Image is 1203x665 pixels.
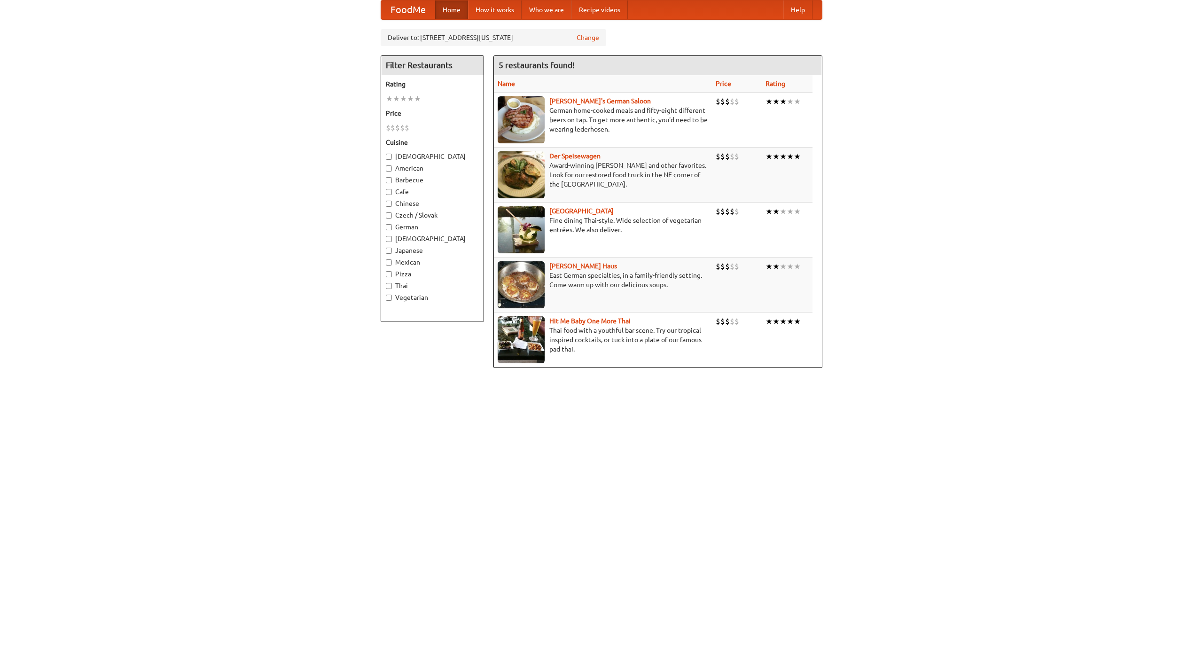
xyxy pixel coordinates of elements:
li: $ [734,96,739,107]
label: Pizza [386,269,479,279]
a: Who we are [522,0,571,19]
label: Cafe [386,187,479,196]
input: Thai [386,283,392,289]
li: $ [716,206,720,217]
label: Barbecue [386,175,479,185]
li: ★ [407,94,414,104]
li: ★ [794,316,801,327]
input: Czech / Slovak [386,212,392,219]
a: Recipe videos [571,0,628,19]
input: [DEMOGRAPHIC_DATA] [386,236,392,242]
li: ★ [393,94,400,104]
li: ★ [766,151,773,162]
a: How it works [468,0,522,19]
a: Name [498,80,515,87]
img: speisewagen.jpg [498,151,545,198]
li: $ [734,206,739,217]
li: $ [720,316,725,327]
label: Vegetarian [386,293,479,302]
input: Chinese [386,201,392,207]
li: ★ [794,151,801,162]
p: Thai food with a youthful bar scene. Try our tropical inspired cocktails, or tuck into a plate of... [498,326,708,354]
li: $ [716,96,720,107]
li: ★ [766,261,773,272]
label: Thai [386,281,479,290]
input: German [386,224,392,230]
label: [DEMOGRAPHIC_DATA] [386,152,479,161]
li: ★ [787,316,794,327]
input: [DEMOGRAPHIC_DATA] [386,154,392,160]
li: $ [730,316,734,327]
li: ★ [766,96,773,107]
li: ★ [773,261,780,272]
p: Award-winning [PERSON_NAME] and other favorites. Look for our restored food truck in the NE corne... [498,161,708,189]
h5: Rating [386,79,479,89]
li: $ [734,316,739,327]
li: $ [391,123,395,133]
p: German home-cooked meals and fifty-eight different beers on tap. To get more authentic, you'd nee... [498,106,708,134]
li: ★ [780,206,787,217]
h4: Filter Restaurants [381,56,484,75]
li: $ [386,123,391,133]
a: [PERSON_NAME] Haus [549,262,617,270]
label: Chinese [386,199,479,208]
li: ★ [773,151,780,162]
b: [PERSON_NAME]'s German Saloon [549,97,651,105]
img: babythai.jpg [498,316,545,363]
li: ★ [787,206,794,217]
a: Help [783,0,812,19]
li: ★ [787,261,794,272]
li: $ [405,123,409,133]
a: FoodMe [381,0,435,19]
li: ★ [780,151,787,162]
li: ★ [766,206,773,217]
li: $ [730,151,734,162]
li: ★ [794,206,801,217]
input: Pizza [386,271,392,277]
img: kohlhaus.jpg [498,261,545,308]
li: ★ [414,94,421,104]
li: $ [716,261,720,272]
ng-pluralize: 5 restaurants found! [499,61,575,70]
a: Change [577,33,599,42]
li: $ [734,261,739,272]
li: ★ [787,151,794,162]
li: $ [730,96,734,107]
label: Czech / Slovak [386,211,479,220]
li: ★ [773,316,780,327]
li: $ [720,96,725,107]
li: ★ [780,261,787,272]
li: ★ [386,94,393,104]
a: Price [716,80,731,87]
label: [DEMOGRAPHIC_DATA] [386,234,479,243]
li: $ [725,316,730,327]
input: Cafe [386,189,392,195]
li: ★ [780,316,787,327]
a: Der Speisewagen [549,152,601,160]
label: German [386,222,479,232]
li: $ [725,96,730,107]
label: Mexican [386,258,479,267]
li: $ [716,316,720,327]
li: ★ [787,96,794,107]
a: Rating [766,80,785,87]
li: $ [734,151,739,162]
input: Vegetarian [386,295,392,301]
p: Fine dining Thai-style. Wide selection of vegetarian entrées. We also deliver. [498,216,708,235]
li: $ [725,206,730,217]
img: satay.jpg [498,206,545,253]
input: Mexican [386,259,392,266]
a: Home [435,0,468,19]
li: ★ [773,206,780,217]
h5: Price [386,109,479,118]
li: $ [716,151,720,162]
li: $ [720,151,725,162]
a: [GEOGRAPHIC_DATA] [549,207,614,215]
li: $ [730,206,734,217]
li: ★ [773,96,780,107]
input: Barbecue [386,177,392,183]
a: Hit Me Baby One More Thai [549,317,631,325]
li: $ [720,206,725,217]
